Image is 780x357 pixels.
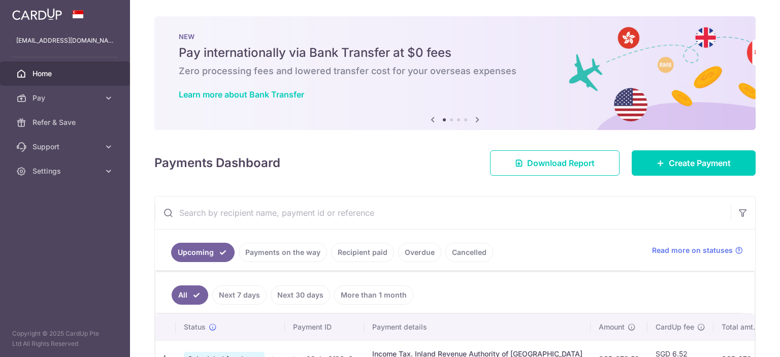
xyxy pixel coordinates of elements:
[632,150,756,176] a: Create Payment
[285,314,364,340] th: Payment ID
[179,65,731,77] h6: Zero processing fees and lowered transfer cost for your overseas expenses
[652,245,743,255] a: Read more on statuses
[722,322,755,332] span: Total amt.
[334,285,413,305] a: More than 1 month
[656,322,694,332] span: CardUp fee
[179,89,304,100] a: Learn more about Bank Transfer
[445,243,493,262] a: Cancelled
[184,322,206,332] span: Status
[364,314,591,340] th: Payment details
[527,157,595,169] span: Download Report
[155,197,731,229] input: Search by recipient name, payment id or reference
[179,33,731,41] p: NEW
[154,154,280,172] h4: Payments Dashboard
[32,117,100,127] span: Refer & Save
[179,45,731,61] h5: Pay internationally via Bank Transfer at $0 fees
[154,16,756,130] img: Bank transfer banner
[239,243,327,262] a: Payments on the way
[212,285,267,305] a: Next 7 days
[32,69,100,79] span: Home
[12,8,62,20] img: CardUp
[16,36,114,46] p: [EMAIL_ADDRESS][DOMAIN_NAME]
[652,245,733,255] span: Read more on statuses
[171,243,235,262] a: Upcoming
[490,150,620,176] a: Download Report
[398,243,441,262] a: Overdue
[669,157,731,169] span: Create Payment
[32,142,100,152] span: Support
[599,322,625,332] span: Amount
[32,93,100,103] span: Pay
[271,285,330,305] a: Next 30 days
[331,243,394,262] a: Recipient paid
[32,166,100,176] span: Settings
[172,285,208,305] a: All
